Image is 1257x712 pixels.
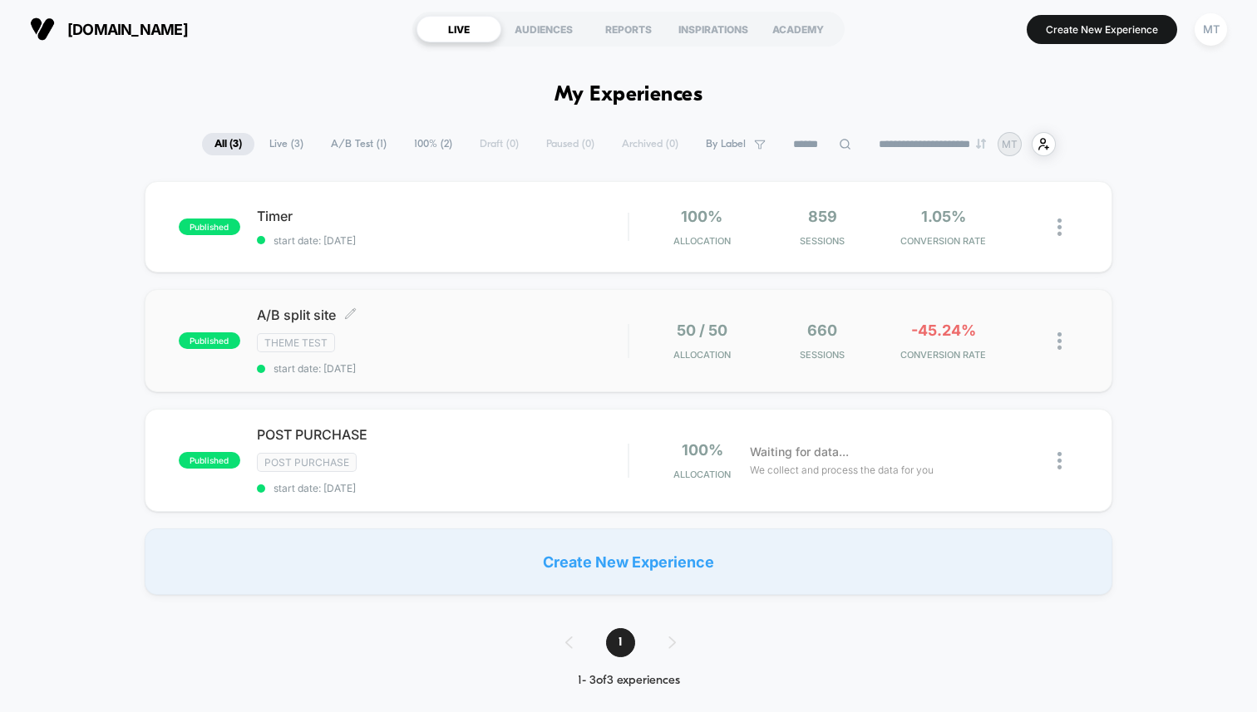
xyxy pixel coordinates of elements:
span: Sessions [767,235,879,247]
span: Allocation [673,235,731,247]
img: close [1057,452,1062,469]
button: Create New Experience [1027,15,1177,44]
div: LIVE [417,16,501,42]
div: MT [1195,13,1227,46]
span: A/B Test ( 1 ) [318,133,399,155]
span: 100% ( 2 ) [402,133,465,155]
span: published [179,452,240,469]
div: AUDIENCES [501,16,586,42]
span: -45.24% [911,322,976,339]
span: We collect and process the data for you [750,462,934,478]
img: close [1057,219,1062,236]
img: end [976,139,986,149]
span: A/B split site [257,307,628,323]
span: 100% [681,208,722,225]
span: 1 [606,628,635,657]
span: Allocation [673,469,731,480]
span: Sessions [767,349,879,361]
span: By Label [706,138,746,150]
span: published [179,332,240,349]
span: Theme Test [257,333,335,352]
span: start date: [DATE] [257,362,628,375]
div: Create New Experience [145,528,1112,595]
span: 100% [682,441,723,459]
span: start date: [DATE] [257,234,628,247]
span: 859 [808,208,837,225]
p: MT [1002,138,1018,150]
div: ACADEMY [756,16,840,42]
span: POST PURCHASE [257,426,628,443]
span: CONVERSION RATE [887,349,999,361]
h1: My Experiences [555,83,703,107]
div: 1 - 3 of 3 experiences [549,674,709,688]
div: REPORTS [586,16,671,42]
div: INSPIRATIONS [671,16,756,42]
img: Visually logo [30,17,55,42]
span: 1.05% [921,208,966,225]
span: Allocation [673,349,731,361]
span: Timer [257,208,628,224]
span: 50 / 50 [677,322,727,339]
span: Post Purchase [257,453,357,472]
span: Live ( 3 ) [257,133,316,155]
span: published [179,219,240,235]
span: start date: [DATE] [257,482,628,494]
img: close [1057,332,1062,350]
span: 660 [807,322,837,339]
span: All ( 3 ) [202,133,254,155]
button: [DOMAIN_NAME] [25,16,193,42]
span: CONVERSION RATE [887,235,999,247]
span: Waiting for data... [750,443,849,461]
button: MT [1190,12,1232,47]
span: [DOMAIN_NAME] [67,21,188,38]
